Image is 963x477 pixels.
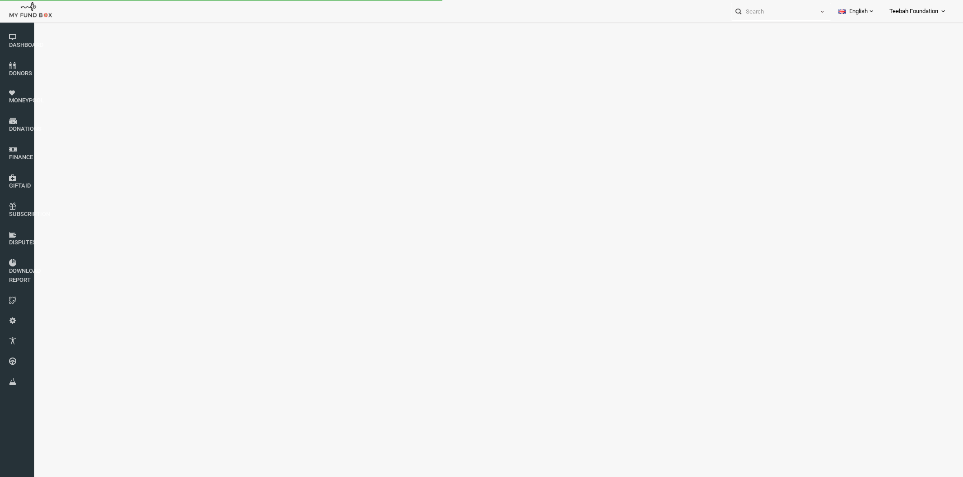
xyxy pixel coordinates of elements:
span: Teebah Foundation [889,4,938,19]
span: Finance [9,154,33,161]
img: whiteMFB.png [9,1,52,19]
input: Search [731,3,814,20]
span: Donations [9,125,42,132]
span: Disputes [9,239,36,246]
span: Dashboard [9,41,43,48]
span: Download Report [9,267,41,283]
span: Donors [9,70,32,77]
span: Moneypool [9,97,44,104]
span: GiftAid [9,182,31,189]
span: Subscription [9,211,50,217]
